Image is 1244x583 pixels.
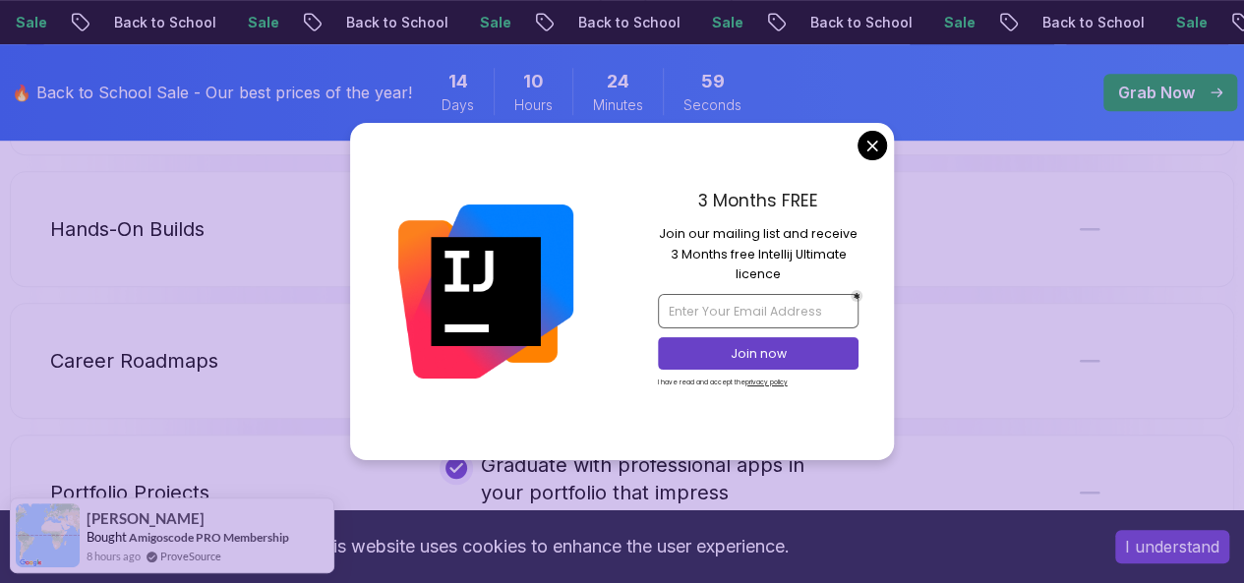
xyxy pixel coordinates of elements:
p: Sale [917,13,979,32]
span: Hours [514,95,553,115]
p: Sale [452,13,515,32]
p: Sale [220,13,283,32]
p: Back to School [1015,13,1149,32]
div: Graduate with professional apps in your portfolio that impress recruiters. [440,451,805,534]
span: Days [442,95,474,115]
p: 🔥 Back to School Sale - Our best prices of the year! [12,81,412,104]
span: [PERSON_NAME] [87,510,205,527]
p: Sale [1149,13,1212,32]
span: 24 Minutes [607,68,629,95]
span: 14 Days [448,68,468,95]
a: Amigoscode PRO Membership [129,530,289,545]
span: Bought [87,529,127,545]
p: Grab Now [1118,81,1195,104]
span: Seconds [683,95,741,115]
p: Back to School [319,13,452,32]
button: Accept cookies [1115,530,1229,563]
p: Back to School [551,13,684,32]
span: Minutes [593,95,643,115]
p: Back to School [783,13,917,32]
p: Career Roadmaps [50,347,218,375]
p: Back to School [87,13,220,32]
span: 8 hours ago [87,548,141,564]
img: provesource social proof notification image [16,503,80,567]
p: Hands-On Builds [50,215,205,243]
span: 59 Seconds [701,68,725,95]
span: 10 Hours [523,68,544,95]
a: ProveSource [160,548,221,564]
p: Portfolio Projects [50,479,209,506]
p: Sale [684,13,747,32]
div: This website uses cookies to enhance the user experience. [15,525,1086,568]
